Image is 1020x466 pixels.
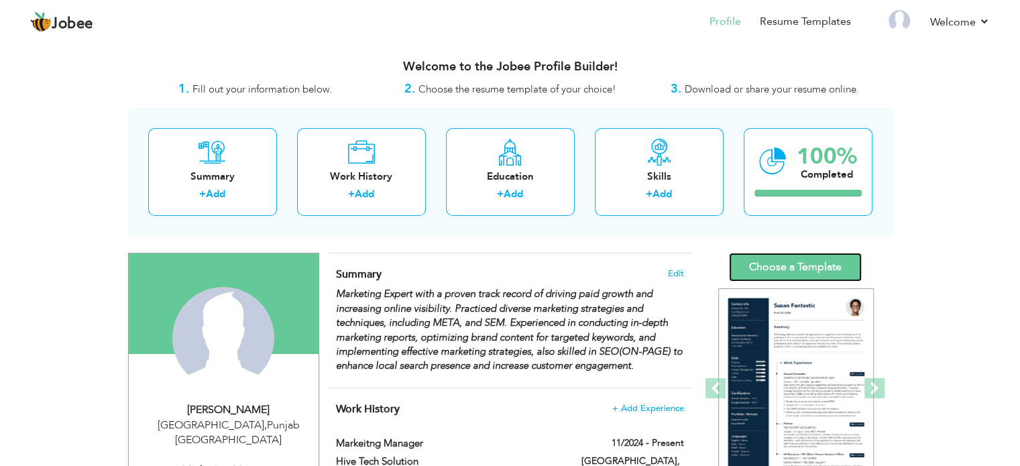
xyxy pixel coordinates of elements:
div: Skills [606,170,713,184]
span: Work History [336,402,400,416]
span: Download or share your resume online. [685,82,859,96]
label: + [497,187,504,201]
a: Resume Templates [760,14,851,30]
span: , [264,418,267,432]
span: Summary [336,267,382,282]
img: jobee.io [30,11,52,33]
div: Work History [308,170,415,184]
span: Choose the resume template of your choice! [418,82,616,96]
a: Profile [710,14,741,30]
strong: 1. [178,80,189,97]
strong: Marketing Expert with a proven track record of driving paid growth and increasing online visibili... [336,287,683,372]
div: 100% [797,145,857,168]
a: Jobee [30,11,93,33]
strong: 2. [404,80,415,97]
span: Fill out your information below. [192,82,332,96]
label: + [199,187,206,201]
span: Jobee [52,17,93,32]
img: Muhammad Ahmad [172,287,274,389]
label: 11/2024 - Present [612,436,684,450]
a: Add [206,187,225,200]
div: [PERSON_NAME] [139,402,319,418]
a: Choose a Template [729,253,862,282]
a: Add [355,187,374,200]
a: Welcome [930,14,990,30]
div: Completed [797,168,857,182]
strong: 3. [671,80,681,97]
h4: Adding a summary is a quick and easy way to highlight your experience and interests. [336,268,683,281]
h3: Welcome to the Jobee Profile Builder! [128,60,893,74]
span: + Add Experience [612,404,684,413]
img: Profile Img [889,10,910,32]
label: + [646,187,653,201]
h4: This helps to show the companies you have worked for. [336,402,683,416]
span: Edit [668,269,684,278]
div: [GEOGRAPHIC_DATA] Punjab [GEOGRAPHIC_DATA] [139,418,319,449]
a: Add [653,187,672,200]
a: Add [504,187,523,200]
div: Education [457,170,564,184]
div: Summary [159,170,266,184]
label: Markeitng Manager [336,436,561,451]
label: + [348,187,355,201]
